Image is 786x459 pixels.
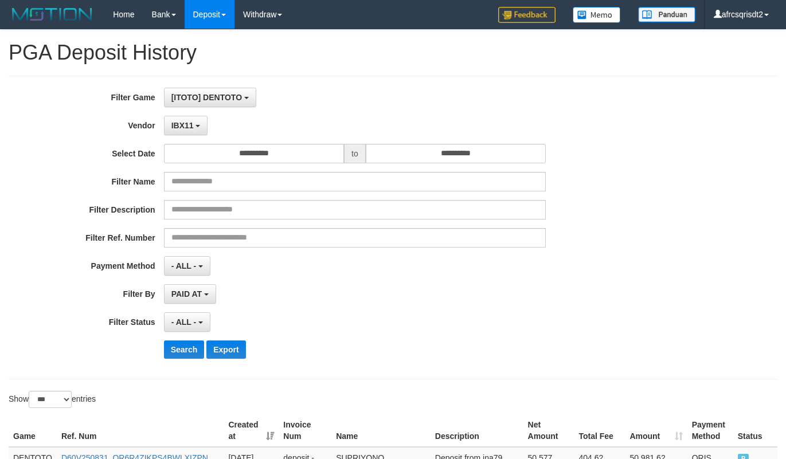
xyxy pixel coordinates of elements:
button: - ALL - [164,312,210,332]
span: IBX11 [171,121,194,130]
th: Net Amount [523,414,574,447]
th: Status [733,414,777,447]
button: PAID AT [164,284,216,304]
span: - ALL - [171,261,197,270]
th: Payment Method [687,414,733,447]
img: MOTION_logo.png [9,6,96,23]
button: [ITOTO] DENTOTO [164,88,256,107]
th: Amount: activate to sort column ascending [625,414,687,447]
th: Ref. Num [57,414,224,447]
img: Button%20Memo.svg [573,7,621,23]
th: Invoice Num [279,414,331,447]
span: to [344,144,366,163]
button: Search [164,340,205,359]
span: - ALL - [171,317,197,327]
th: Description [431,414,523,447]
th: Name [331,414,431,447]
th: Created at: activate to sort column ascending [224,414,279,447]
button: IBX11 [164,116,208,135]
span: [ITOTO] DENTOTO [171,93,242,102]
label: Show entries [9,391,96,408]
span: PAID AT [171,289,202,299]
select: Showentries [29,391,72,408]
h1: PGA Deposit History [9,41,777,64]
th: Total Fee [574,414,625,447]
button: - ALL - [164,256,210,276]
img: Feedback.jpg [498,7,556,23]
img: panduan.png [638,7,695,22]
button: Export [206,340,245,359]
